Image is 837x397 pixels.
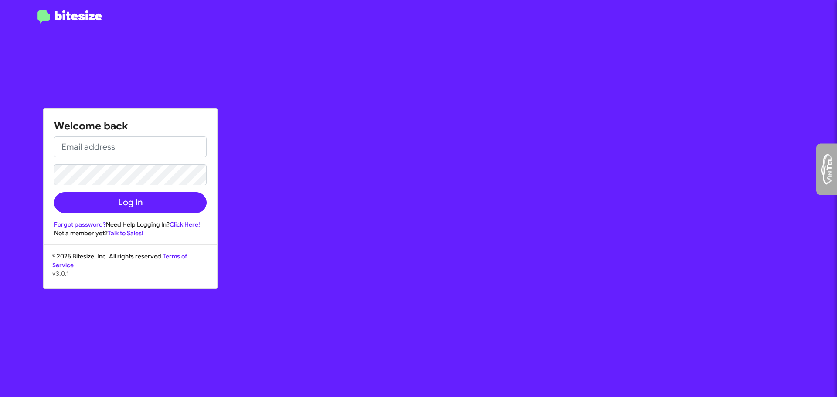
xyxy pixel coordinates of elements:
input: Email address [54,136,207,157]
div: Need Help Logging In? [54,220,207,229]
a: Talk to Sales! [108,229,143,237]
p: v3.0.1 [52,269,208,278]
a: Forgot password? [54,221,106,228]
div: © 2025 Bitesize, Inc. All rights reserved. [44,252,217,288]
button: Log In [54,192,207,213]
h1: Welcome back [54,119,207,133]
div: Not a member yet? [54,229,207,238]
a: Click Here! [170,221,200,228]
